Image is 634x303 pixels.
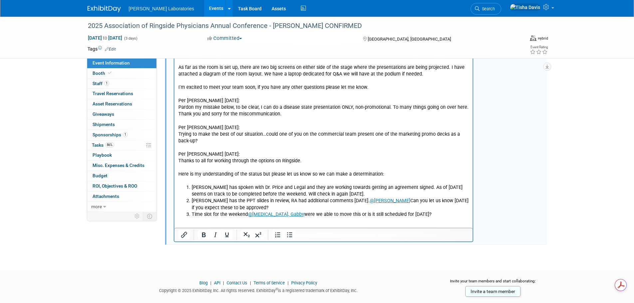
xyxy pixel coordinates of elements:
[537,36,548,41] div: Hybrid
[87,69,156,78] a: Booth
[87,89,156,99] a: Travel Reservations
[104,81,109,86] span: 1
[480,35,548,45] div: Event Format
[93,101,132,106] span: Asset Reservations
[87,58,156,68] a: Event Information
[291,280,317,285] a: Privacy Policy
[129,6,194,11] span: [PERSON_NAME] Laboratories
[131,212,143,221] td: Personalize Event Tab Strip
[17,96,295,109] li: In-person, Virtual or Hybrid: The event is in-person, however, if Dr. Price is out of pocket and ...
[87,79,156,89] a: Staff1
[210,230,221,239] button: Italic
[93,194,119,199] span: Attachments
[93,111,114,117] span: Giveaways
[108,71,111,75] i: Booth reservation complete
[93,91,133,96] span: Travel Reservations
[88,286,430,294] div: Copyright © 2025 ExhibitDay, Inc. All rights reserved. ExhibitDay is a registered trademark of Ex...
[87,150,156,160] a: Playbook
[17,176,295,183] li: Will there be any additional events (i.e.: another meeting afterward)? TBD.
[4,89,295,96] p: · Name of Event:
[221,280,226,285] span: |
[87,192,156,202] a: Attachments
[87,181,156,191] a: ROI, Objectives & ROO
[92,142,114,148] span: Tasks
[368,37,451,42] span: [GEOGRAPHIC_DATA], [GEOGRAPHIC_DATA]
[123,132,128,137] span: 1
[272,230,284,239] button: Numbered list
[530,35,548,41] div: Event Format
[93,183,137,189] span: ROI, Objectives & ROO
[93,81,109,86] span: Staff
[87,140,156,150] a: Tasks86%
[93,122,115,127] span: Shipments
[102,35,108,41] span: to
[17,150,295,156] li: What is the topic of the talk? TBI
[93,173,107,178] span: Budget
[4,3,295,83] p: [PERSON_NAME][MEDICAL_DATA] reached out [DATE]: Hello [PERSON_NAME], I hope all is well. We were ...
[93,71,113,76] span: Booth
[465,286,521,297] a: Invite a team member
[241,230,252,239] button: Subscript
[87,120,156,130] a: Shipments
[17,163,295,176] li: Is there is prep work needed? Deck prep? Phone call prior to the event? How long? Not much prep w...
[214,280,220,285] a: API
[253,230,264,239] button: Superscript
[248,280,253,285] span: |
[105,47,116,52] a: Edit
[123,36,137,41] span: (3 days)
[221,230,233,239] button: Underline
[88,35,122,41] span: [DATE] [DATE]
[4,30,118,35] a: Our Conferences - Association of Ringside Physicians
[209,280,213,285] span: |
[530,36,536,41] img: Format-Hybrid.png
[276,287,278,291] sup: ®
[227,280,247,285] a: Contact Us
[87,99,156,109] a: Asset Reservations
[88,46,116,52] td: Tags
[86,20,509,32] div: 2025 Association of Ringside Physicians Annual Conference - [PERSON_NAME] CONFIRMED
[17,83,295,89] li: Requester’s Name, Region, E-mail and Cell number: Gabby [MEDICAL_DATA], [GEOGRAPHIC_DATA], [PHONE...
[510,4,540,11] img: Tisha Davis
[284,230,295,239] button: Bullet list
[17,116,295,123] li: What is the event start and end times? And please state the time zone. TBD, time zone is Pacific ...
[205,35,245,42] button: Committed
[17,123,295,143] li: What is the purpose of the event? Why is this talk needed? Please give some details for HCP to co...
[530,46,548,49] div: Event Rating
[93,132,128,137] span: Sponsorships
[87,161,156,171] a: Misc. Expenses & Credits
[93,60,130,66] span: Event Information
[199,280,208,285] a: Blog
[88,6,121,12] img: ExhibitDay
[198,230,209,239] button: Bold
[178,230,190,239] button: Insert/edit link
[439,278,547,288] div: Invite your team members and start collaborating:
[17,156,295,163] li: Who is the audience? Ringside Physicians from across the country
[91,204,102,209] span: more
[87,202,156,212] a: more
[254,280,285,285] a: Terms of Service
[105,142,114,147] span: 86%
[286,280,290,285] span: |
[93,152,112,158] span: Playbook
[87,109,156,119] a: Giveaways
[66,90,199,95] b: 2025 ASSOCIATION OF RINGSIDE PHYSICIANS CONFERENCE
[471,3,501,15] a: Search
[17,143,295,150] li: HCP requested Dr. Price
[17,109,295,116] li: What is the event date? [DATE]-[DATE] in [GEOGRAPHIC_DATA], [GEOGRAPHIC_DATA]
[143,212,156,221] td: Toggle Event Tabs
[87,130,156,140] a: Sponsorships1
[480,6,495,11] span: Search
[87,171,156,181] a: Budget
[93,163,144,168] span: Misc. Expenses & Credits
